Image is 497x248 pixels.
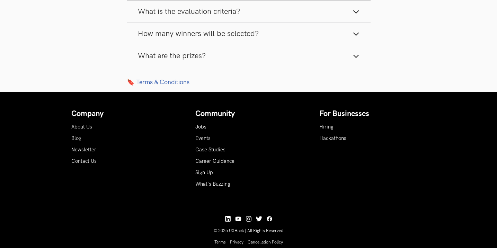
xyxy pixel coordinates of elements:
[127,78,371,86] a: 🔖 Terms & Conditions
[214,240,226,245] a: Terms
[195,124,206,130] a: Jobs
[71,135,81,141] a: Blog
[138,7,240,16] span: What is the evaluation criteria?
[71,124,92,130] a: About Us
[195,135,211,141] a: Events
[319,109,426,118] h4: For Businesses
[195,158,234,164] a: Career Guidance
[138,51,206,61] span: What are the prizes?
[127,23,371,45] button: How many winners will be selected?
[71,228,426,233] p: © 2025 UXHack | All Rights Reserved
[138,29,259,38] span: How many winners will be selected?
[248,240,283,245] a: Cancellation Policy
[127,1,371,23] button: What is the evaluation criteria?
[195,181,230,187] a: What's Buzzing
[71,147,96,153] a: Newsletter
[195,170,213,176] a: Sign Up
[195,147,225,153] a: Case Studies
[319,135,346,141] a: Hackathons
[71,109,178,118] h4: Company
[127,45,371,67] button: What are the prizes?
[71,158,97,164] a: Contact Us
[230,240,243,245] a: Privacy
[195,109,302,118] h4: Community
[319,124,334,130] a: Hiring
